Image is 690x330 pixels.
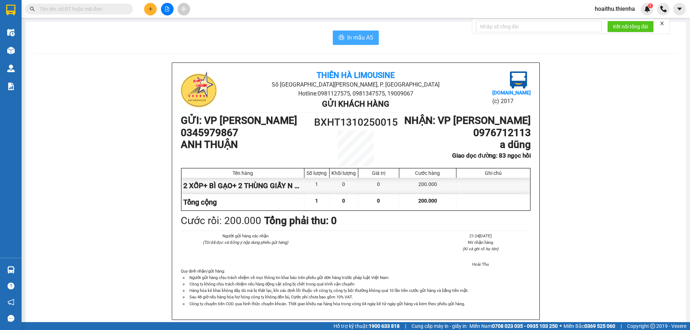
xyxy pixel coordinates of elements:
[342,198,345,204] span: 0
[6,5,15,15] img: logo-vxr
[613,23,648,31] span: Kết nối tổng đài
[360,170,397,176] div: Giá trị
[306,170,327,176] div: Số lượng
[333,322,400,330] span: Hỗ trợ kỹ thuật:
[181,139,312,151] h1: ANH THUẬN
[7,83,15,90] img: solution-icon
[418,198,437,204] span: 200.000
[317,71,395,80] b: Thiên Hà Limousine
[181,213,261,229] div: Cước rồi : 200.000
[181,71,217,107] img: logo.jpg
[8,299,14,306] span: notification
[584,323,615,329] strong: 0369 525 060
[659,21,664,26] span: close
[649,3,652,8] span: 1
[431,239,531,246] li: NV nhận hàng
[188,281,531,287] li: Công ty không chịu trách nhiệm nếu hàng động vật sống bị chết trong quá trình vận chuyển
[492,97,531,106] li: (c) 2017
[401,170,454,176] div: Cước hàng
[452,152,531,159] b: Giao dọc đường: 83 ngọc hồi
[331,170,356,176] div: Khối lượng
[404,115,531,126] b: NHẬN : VP [PERSON_NAME]
[7,266,15,274] img: warehouse-icon
[144,3,157,15] button: plus
[339,34,344,41] span: printer
[369,323,400,329] strong: 1900 633 818
[239,80,472,89] li: Số [GEOGRAPHIC_DATA][PERSON_NAME], P. [GEOGRAPHIC_DATA]
[400,127,531,139] h1: 0976712113
[165,6,170,11] span: file-add
[463,246,498,251] i: (Kí và ghi rõ họ tên)
[183,198,217,206] span: Tổng cộng
[188,274,531,281] li: Người gửi hàng chịu trách nhiệm về mọi thông tin khai báo trên phiếu gửi đơn hàng trước pháp luật...
[181,178,304,194] div: 2 XỐP+ BÌ GẠO+ 2 THÙNG GIẤY N HỎ
[469,322,558,330] span: Miền Nam
[676,6,683,12] span: caret-down
[660,6,667,12] img: phone-icon
[7,47,15,54] img: warehouse-icon
[181,127,312,139] h1: 0345979867
[644,6,650,12] img: icon-new-feature
[405,322,406,330] span: |
[40,5,124,13] input: Tìm tên, số ĐT hoặc mã đơn
[188,287,531,294] li: Hàng hóa kê khai không đầy đủ mà bị thất lạc, khi xác định lỗi thuộc về công ty, công ty bồi thườ...
[161,3,174,15] button: file-add
[30,6,35,11] span: search
[322,99,389,108] b: Gửi khách hàng
[315,198,318,204] span: 1
[648,3,653,8] sup: 1
[181,115,297,126] b: GỬI : VP [PERSON_NAME]
[621,322,622,330] span: |
[188,294,531,300] li: Sau 48 giờ nếu hàng hóa hư hỏng công ty không đền bù, Cước phí chưa bao gồm 10% VAT.
[7,29,15,36] img: warehouse-icon
[183,170,302,176] div: Tên hàng
[377,198,380,204] span: 0
[458,170,528,176] div: Ghi chú
[411,322,468,330] span: Cung cấp máy in - giấy in:
[8,283,14,289] span: question-circle
[347,33,373,42] span: In mẫu A5
[589,4,641,13] span: hoaithu.thienha
[431,261,531,268] li: Hoài Thu
[607,21,654,32] button: Kết nối tổng đài
[510,71,527,89] img: logo.jpg
[178,3,190,15] button: aim
[431,233,531,239] li: 21:24[DATE]
[304,178,330,194] div: 1
[181,268,531,307] div: Quy định nhận/gửi hàng :
[492,323,558,329] strong: 0708 023 035 - 0935 103 250
[312,115,400,130] h1: BXHT1310250015
[195,233,295,239] li: Người gửi hàng xác nhận
[358,178,399,194] div: 0
[7,65,15,72] img: warehouse-icon
[399,178,456,194] div: 200.000
[8,315,14,322] span: message
[400,139,531,151] h1: a dũng
[333,31,379,45] button: printerIn mẫu A5
[673,3,686,15] button: caret-down
[492,90,531,96] b: [DOMAIN_NAME]
[188,301,531,307] li: Công ty chuyển tiền COD qua hình thức chuyển khoản. Thời gian khiếu nại hàng hóa trong vòng 04 ng...
[560,325,562,327] span: ⚪️
[239,89,472,98] li: Hotline: 0981127575, 0981347575, 19009067
[476,21,602,32] input: Nhập số tổng đài
[148,6,153,11] span: plus
[203,240,288,245] i: (Tôi đã đọc và đồng ý nộp dung phiếu gửi hàng)
[330,178,358,194] div: 0
[563,322,615,330] span: Miền Bắc
[264,215,337,227] b: Tổng phải thu: 0
[181,6,186,11] span: aim
[650,324,655,329] span: copyright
